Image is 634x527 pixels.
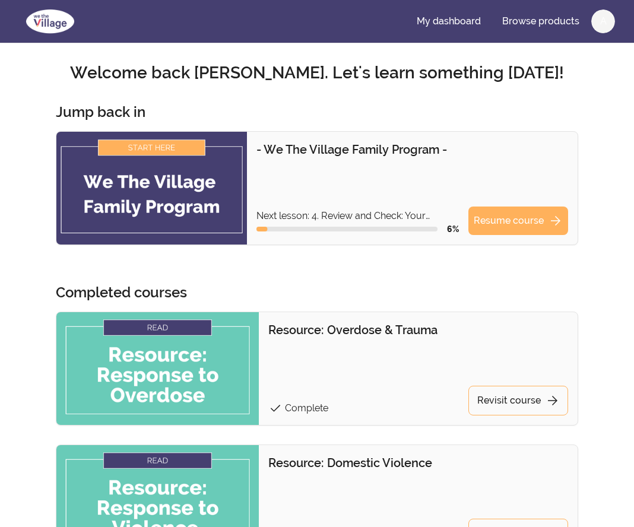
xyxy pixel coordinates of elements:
[268,455,568,471] p: Resource: Domestic Violence
[407,7,615,36] nav: Main
[591,9,615,33] button: A
[493,7,589,36] a: Browse products
[285,402,328,414] span: Complete
[549,214,563,228] span: arrow_forward
[56,312,259,425] img: Product image for Resource: Overdose & Trauma
[447,224,459,234] span: 6 %
[268,322,568,338] p: Resource: Overdose & Trauma
[468,207,568,235] a: Resume coursearrow_forward
[256,209,459,223] p: Next lesson: 4. Review and Check: Your Knowledge
[256,227,438,231] div: Course progress
[407,7,490,36] a: My dashboard
[19,7,81,36] img: We The Village logo
[56,132,247,245] img: Product image for - We The Village Family Program -
[468,386,568,415] a: Revisit coursearrow_forward
[56,283,187,302] h3: Completed courses
[268,401,283,415] span: check
[256,141,568,158] p: - We The Village Family Program -
[19,62,615,84] h2: Welcome back [PERSON_NAME]. Let's learn something [DATE]!
[56,103,145,122] h3: Jump back in
[546,393,560,408] span: arrow_forward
